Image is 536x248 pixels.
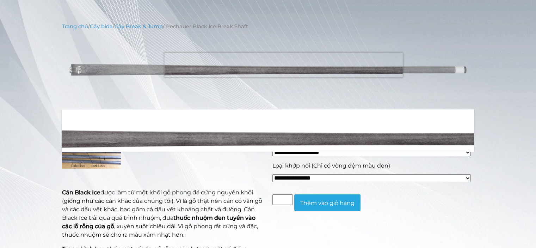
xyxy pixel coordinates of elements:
a: Gậy bida [90,23,113,30]
a: Trang chủ [62,23,88,30]
font: Thêm vào giỏ hàng [300,199,355,206]
img: pechauer-black-ice-break-shaft-lightened.png [62,36,474,104]
nav: Đường dẫn bánh mì [62,23,474,30]
font: , xuyên suốt chiều dài. Vì gỗ phong rất cứng và đặc, thuốc nhuộm sẽ cho ra màu xám nhạt hơn. [62,223,258,238]
button: Thêm vào giỏ hàng [294,194,361,211]
font: Kích thước trục [272,137,316,143]
font: thuốc nhuộm đen tuyền vào các lỗ rỗng của gỗ [62,214,255,230]
font: được làm từ một khối gỗ phong đá cứng nguyên khối (giống như các cán khác của chúng tôi). Vì là g... [62,189,262,221]
font: / [88,23,90,30]
input: Số lượng sản phẩm [272,194,293,205]
a: Gậy Break & Jump [115,23,163,30]
font: Cán Black Ice [62,189,100,196]
font: đô la [307,117,331,129]
font: 300,00 [272,117,307,129]
font: Loại khớp nối (Chỉ có vòng đệm màu đen) [272,162,390,169]
font: / Pechauer Black Ice Break Shaft [163,23,248,30]
font: / [113,23,115,30]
